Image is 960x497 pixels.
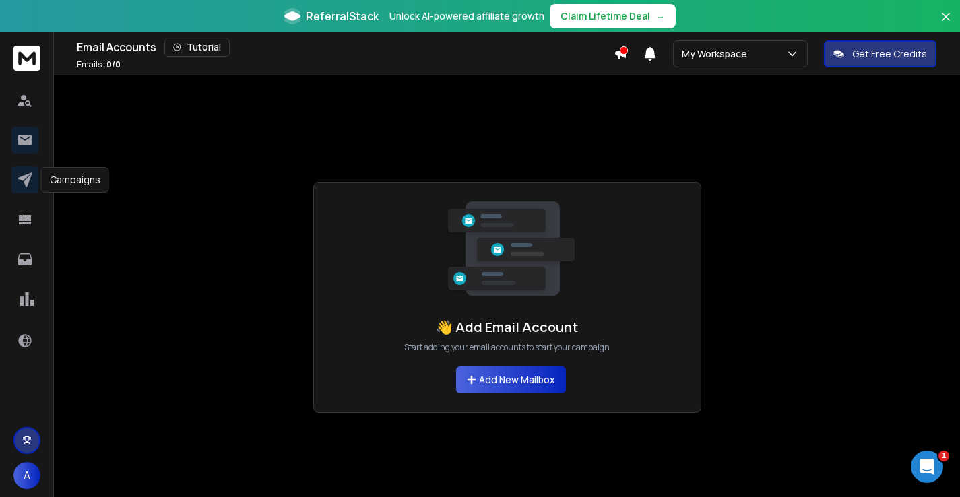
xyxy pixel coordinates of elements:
button: Get Free Credits [824,40,936,67]
h1: 👋 Add Email Account [436,318,578,337]
button: Claim Lifetime Deal→ [550,4,676,28]
button: A [13,462,40,489]
button: Close banner [937,8,955,40]
p: Unlock AI-powered affiliate growth [389,9,544,23]
p: Get Free Credits [852,47,927,61]
span: 0 / 0 [106,59,121,70]
span: → [655,9,665,23]
p: My Workspace [682,47,753,61]
p: Start adding your email accounts to start your campaign [404,342,610,353]
iframe: Intercom live chat [911,451,943,483]
p: Emails : [77,59,121,70]
div: Email Accounts [77,38,614,57]
button: Tutorial [164,38,230,57]
span: ReferralStack [306,8,379,24]
span: 1 [938,451,949,461]
div: Campaigns [41,167,109,193]
button: Add New Mailbox [456,366,566,393]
